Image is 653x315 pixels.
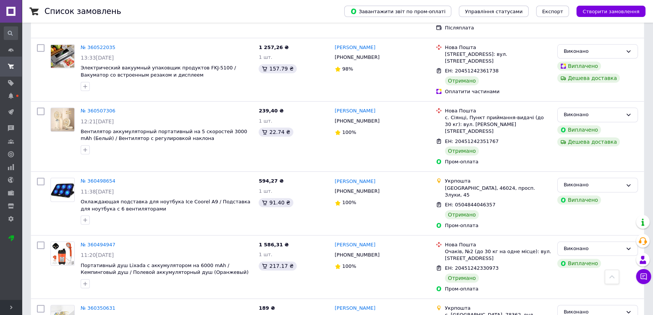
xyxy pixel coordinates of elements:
[333,250,381,260] div: [PHONE_NUMBER]
[342,66,353,72] span: 98%
[445,222,551,229] div: Пром-оплата
[445,138,498,144] span: ЕН: 20451242351767
[51,108,75,132] a: Фото товару
[335,178,376,185] a: [PERSON_NAME]
[342,200,356,205] span: 100%
[259,261,296,270] div: 217.17 ₴
[445,265,498,271] span: ЕН: 20451242330973
[445,76,479,85] div: Отримано
[333,186,381,196] div: [PHONE_NUMBER]
[44,7,121,16] h1: Список замовлень
[81,118,114,124] span: 12:21[DATE]
[564,245,622,253] div: Виконано
[81,55,114,61] span: 13:33[DATE]
[333,52,381,62] div: [PHONE_NUMBER]
[51,241,75,266] a: Фото товару
[81,199,250,212] a: Охлаждающая подставка для ноутбука Ice Coorel A9 / Подставка для ноутбука с 6 вентиляторами
[557,74,620,83] div: Дешева доставка
[445,185,551,198] div: [GEOGRAPHIC_DATA], 46024, просп. Злуки, 45
[564,181,622,189] div: Виконано
[81,45,115,50] a: № 360522035
[81,305,115,311] a: № 360350631
[81,252,114,258] span: 11:20[DATE]
[81,189,114,195] span: 11:38[DATE]
[459,6,529,17] button: Управління статусами
[344,6,451,17] button: Завантажити звіт по пром-оплаті
[445,286,551,292] div: Пром-оплата
[259,64,296,73] div: 157.79 ₴
[445,88,551,95] div: Оплатити частинами
[569,8,645,14] a: Створити замовлення
[445,305,551,312] div: Укрпошта
[81,263,248,275] a: Портативный душ Lixada с аккумулятором на 6000 mAh / Кемпинговый душ / Полевой аккумуляторный душ...
[557,195,601,204] div: Виплачено
[51,44,75,68] a: Фото товару
[81,242,115,247] a: № 360494947
[333,116,381,126] div: [PHONE_NUMBER]
[335,305,376,312] a: [PERSON_NAME]
[445,241,551,248] div: Нова Пошта
[465,9,523,14] span: Управління статусами
[259,128,293,137] div: 22.74 ₴
[335,241,376,249] a: [PERSON_NAME]
[259,118,272,124] span: 1 шт.
[51,178,75,202] a: Фото товару
[342,263,356,269] span: 100%
[259,54,272,60] span: 1 шт.
[536,6,569,17] button: Експорт
[445,44,551,51] div: Нова Пошта
[445,210,479,219] div: Отримано
[259,178,284,184] span: 594,27 ₴
[542,9,563,14] span: Експорт
[445,108,551,114] div: Нова Пошта
[259,188,272,194] span: 1 шт.
[259,305,275,311] span: 189 ₴
[81,129,247,141] a: Вентилятор аккумуляторный портативный на 5 скоростей 3000 mAh (Белый) / Вентилятор с регулировкой...
[51,178,74,201] img: Фото товару
[81,108,115,114] a: № 360507306
[51,45,74,68] img: Фото товару
[259,45,288,50] span: 1 257,26 ₴
[582,9,639,14] span: Створити замовлення
[259,108,284,114] span: 239,40 ₴
[445,68,498,74] span: ЕН: 20451242361738
[445,146,479,155] div: Отримано
[445,202,495,207] span: ЕН: 0504844046357
[335,44,376,51] a: [PERSON_NAME]
[576,6,645,17] button: Створити замовлення
[445,274,479,283] div: Отримано
[445,158,551,165] div: Пром-оплата
[350,8,445,15] span: Завантажити звіт по пром-оплаті
[259,242,288,247] span: 1 586,31 ₴
[557,125,601,134] div: Виплачено
[557,137,620,146] div: Дешева доставка
[564,111,622,119] div: Виконано
[51,108,74,131] img: Фото товару
[557,61,601,71] div: Виплачено
[335,108,376,115] a: [PERSON_NAME]
[445,25,551,31] div: Післяплата
[564,48,622,55] div: Виконано
[445,178,551,184] div: Укрпошта
[81,65,236,78] a: Электрический вакуумный упаковщик продуктов FKJ-5100 / Вакуматор со встроенным резаком и дисплеем
[259,198,293,207] div: 91.40 ₴
[81,178,115,184] a: № 360498654
[445,51,551,65] div: [STREET_ADDRESS]: вул. [STREET_ADDRESS]
[445,114,551,135] div: с. Сіянці, Пункт приймання-видачі (до 30 кг): вул. [PERSON_NAME][STREET_ADDRESS]
[51,242,74,265] img: Фото товару
[342,129,356,135] span: 100%
[557,259,601,268] div: Виплачено
[636,269,651,284] button: Чат з покупцем
[259,252,272,257] span: 1 шт.
[445,248,551,262] div: Очаків, №2 (до 30 кг на одне місце): вул. [STREET_ADDRESS]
